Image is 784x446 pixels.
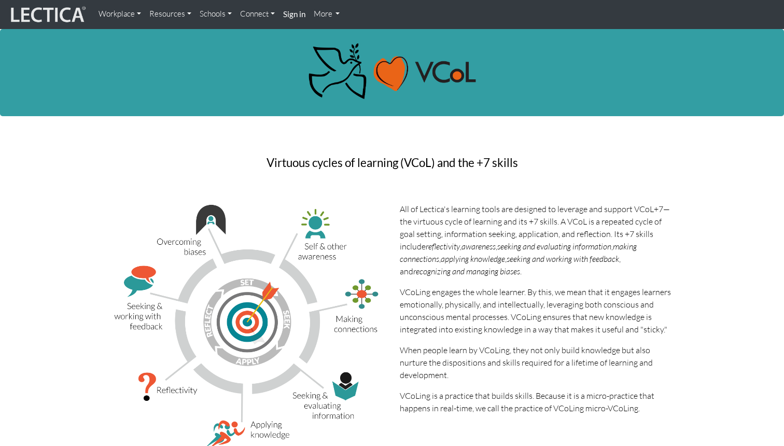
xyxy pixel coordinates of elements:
[236,4,279,24] a: Connect
[195,4,236,24] a: Schools
[310,4,344,24] a: More
[256,157,528,170] h3: Virtuous cycles of learning (VCoL) and the +7 skills
[426,241,460,252] i: reflectivity
[400,203,672,277] p: All of Lectica's learning tools are designed to leverage and support VCoL+7—the virtuous cycle of...
[8,5,86,24] img: lecticalive
[400,286,672,336] p: VCoLing engages the whole learner. By this, we mean that it engages learners emotionally, physica...
[400,344,672,381] p: When people learn by VCoLing, they not only build knowledge but also nurture the dispositions and...
[94,4,145,24] a: Workplace
[461,241,496,252] i: awareness
[441,254,505,264] i: applying knowledge
[283,9,305,19] strong: Sign in
[507,254,619,264] i: seeking and working with feedback
[400,241,637,264] i: making connections
[145,4,195,24] a: Resources
[497,241,611,252] i: seeking and evaluating information
[400,389,672,414] p: VCoLing is a practice that builds skills. Because it is a micro-practice that happens in real-tim...
[413,266,520,276] i: recognizing and managing biases
[279,4,310,25] a: Sign in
